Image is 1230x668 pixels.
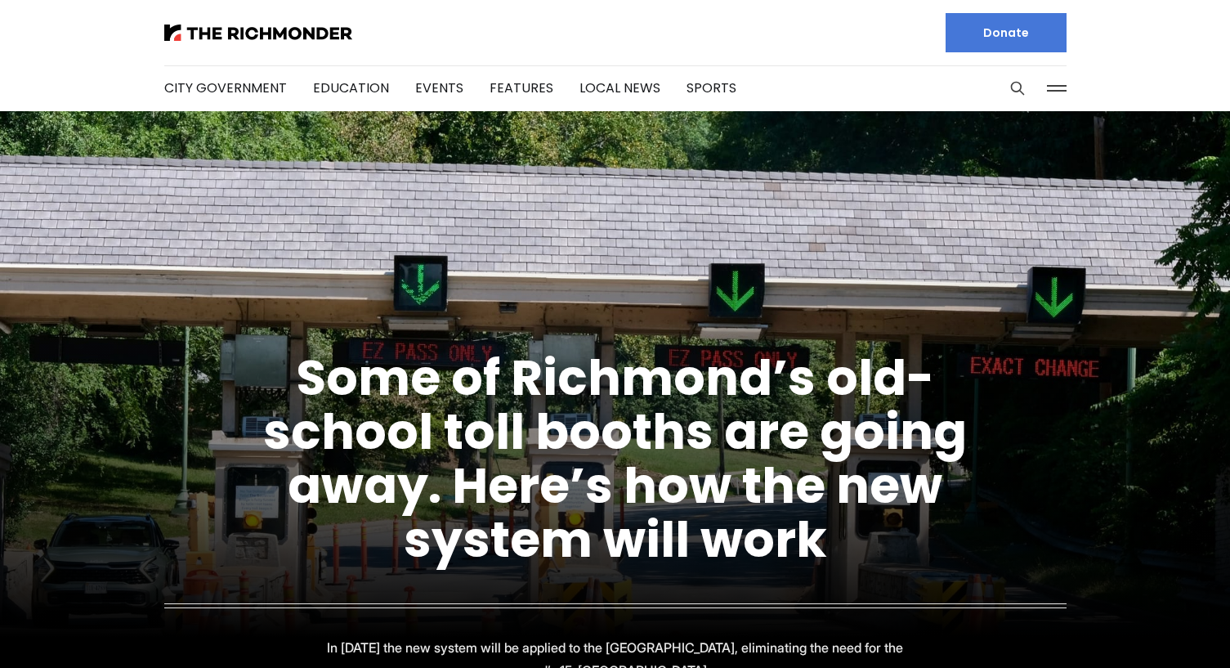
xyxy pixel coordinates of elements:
[164,78,287,97] a: City Government
[1005,76,1030,101] button: Search this site
[579,78,660,97] a: Local News
[490,78,553,97] a: Features
[313,78,389,97] a: Education
[164,25,352,41] img: The Richmonder
[687,78,736,97] a: Sports
[946,13,1067,52] a: Donate
[263,343,967,574] a: Some of Richmond’s old-school toll booths are going away. Here’s how the new system will work
[415,78,463,97] a: Events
